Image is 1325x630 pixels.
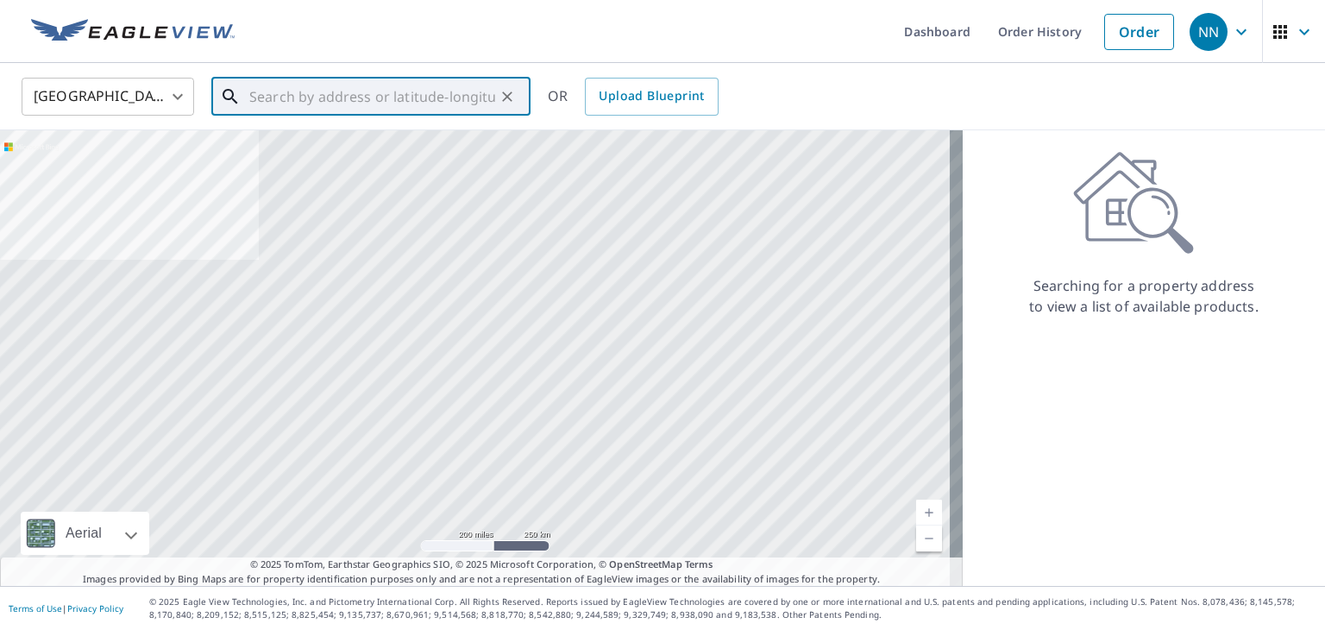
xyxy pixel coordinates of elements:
[250,558,713,572] span: © 2025 TomTom, Earthstar Geographics SIO, © 2025 Microsoft Corporation, ©
[495,85,519,109] button: Clear
[548,78,719,116] div: OR
[685,558,713,570] a: Terms
[916,500,942,526] a: Current Level 5, Zoom In
[31,19,235,45] img: EV Logo
[9,602,62,614] a: Terms of Use
[916,526,942,551] a: Current Level 5, Zoom Out
[22,72,194,121] div: [GEOGRAPHIC_DATA]
[1104,14,1174,50] a: Order
[9,603,123,614] p: |
[149,595,1316,621] p: © 2025 Eagle View Technologies, Inc. and Pictometry International Corp. All Rights Reserved. Repo...
[1028,275,1259,317] p: Searching for a property address to view a list of available products.
[1190,13,1228,51] div: NN
[585,78,718,116] a: Upload Blueprint
[249,72,495,121] input: Search by address or latitude-longitude
[599,85,704,107] span: Upload Blueprint
[60,512,107,555] div: Aerial
[21,512,149,555] div: Aerial
[67,602,123,614] a: Privacy Policy
[609,558,681,570] a: OpenStreetMap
